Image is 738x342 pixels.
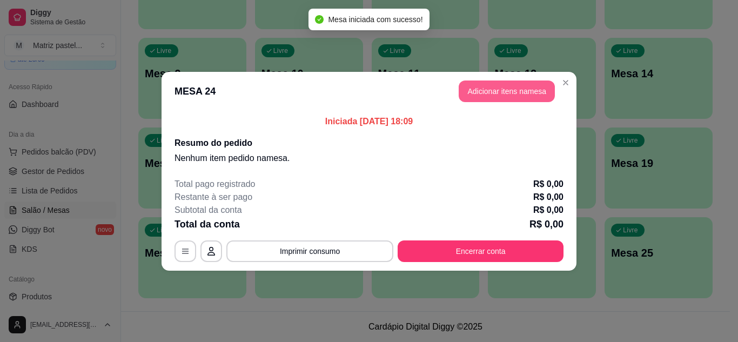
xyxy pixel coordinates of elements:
[398,240,563,262] button: Encerrar conta
[533,178,563,191] p: R$ 0,00
[328,15,422,24] span: Mesa iniciada com sucesso!
[315,15,324,24] span: check-circle
[175,115,563,128] p: Iniciada [DATE] 18:09
[529,217,563,232] p: R$ 0,00
[533,204,563,217] p: R$ 0,00
[175,217,240,232] p: Total da conta
[175,191,252,204] p: Restante à ser pago
[557,74,574,91] button: Close
[533,191,563,204] p: R$ 0,00
[226,240,393,262] button: Imprimir consumo
[175,152,563,165] p: Nenhum item pedido na mesa .
[175,137,563,150] h2: Resumo do pedido
[175,178,255,191] p: Total pago registrado
[175,204,242,217] p: Subtotal da conta
[459,81,555,102] button: Adicionar itens namesa
[162,72,576,111] header: MESA 24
